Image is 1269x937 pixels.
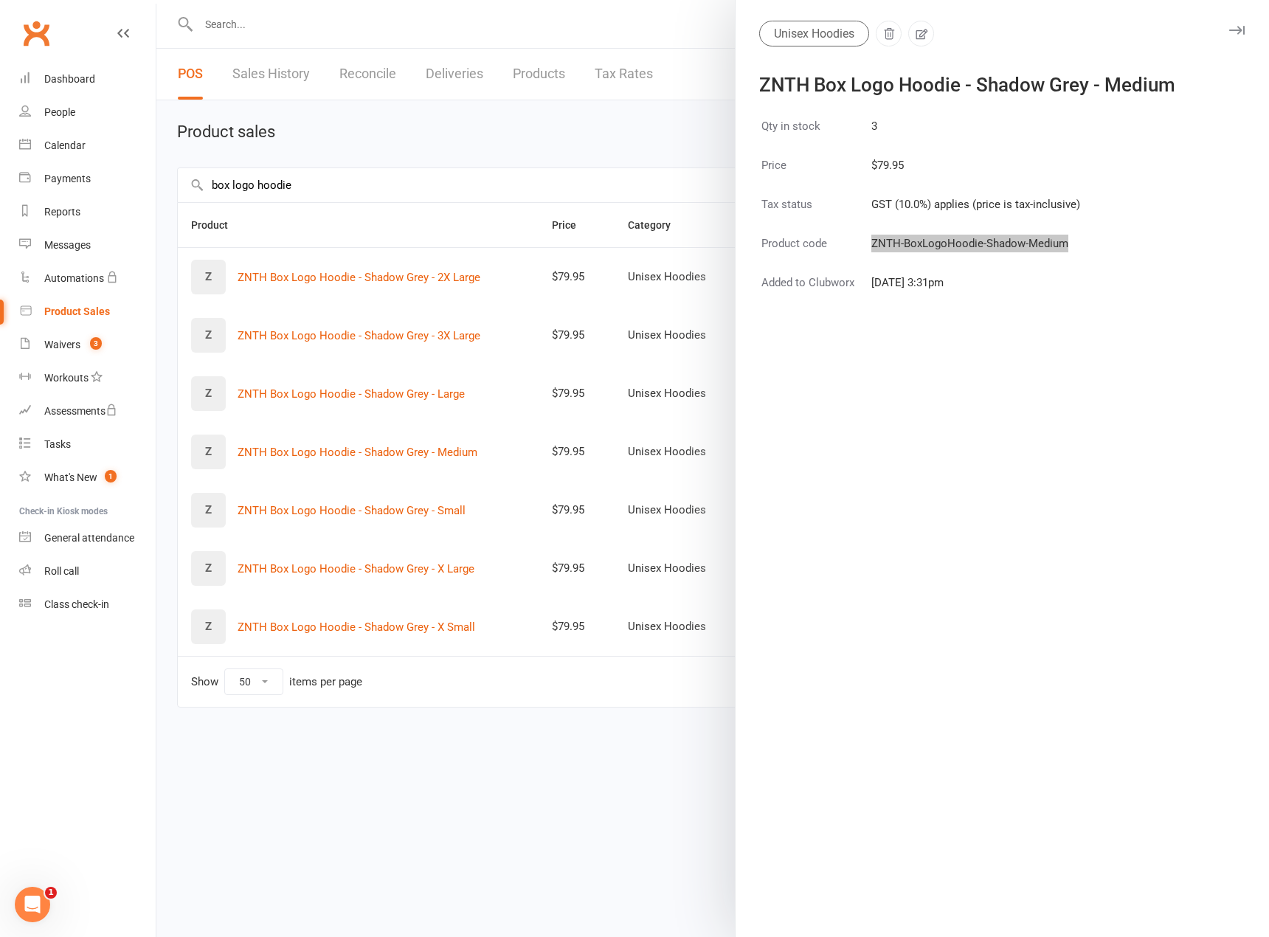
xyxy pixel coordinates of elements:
[19,555,156,588] a: Roll call
[44,372,89,384] div: Workouts
[19,262,156,295] a: Automations
[871,195,1081,232] td: GST (10.0%) applies (price is tax-inclusive)
[19,196,156,229] a: Reports
[18,15,55,52] a: Clubworx
[44,565,79,577] div: Roll call
[44,272,104,284] div: Automations
[761,234,869,272] td: Product code
[19,461,156,494] a: What's New1
[871,156,1081,193] td: $79.95
[19,295,156,328] a: Product Sales
[44,73,95,85] div: Dashboard
[44,471,97,483] div: What's New
[44,106,75,118] div: People
[44,598,109,610] div: Class check-in
[19,522,156,555] a: General attendance kiosk mode
[19,129,156,162] a: Calendar
[90,337,102,350] span: 3
[45,887,57,899] span: 1
[761,117,869,154] td: Qty in stock
[871,234,1081,272] td: ZNTH-BoxLogoHoodie-Shadow-Medium
[19,162,156,196] a: Payments
[761,195,869,232] td: Tax status
[44,206,80,218] div: Reports
[19,63,156,96] a: Dashboard
[871,117,1081,154] td: 3
[44,173,91,184] div: Payments
[19,229,156,262] a: Messages
[44,305,110,317] div: Product Sales
[44,405,117,417] div: Assessments
[761,273,869,311] td: Added to Clubworx
[19,96,156,129] a: People
[19,428,156,461] a: Tasks
[759,21,869,46] button: Unisex Hoodies
[44,438,71,450] div: Tasks
[44,239,91,251] div: Messages
[105,470,117,483] span: 1
[44,339,80,350] div: Waivers
[19,395,156,428] a: Assessments
[19,588,156,621] a: Class kiosk mode
[871,273,1081,311] td: [DATE] 3:31pm
[19,362,156,395] a: Workouts
[19,328,156,362] a: Waivers 3
[15,887,50,922] iframe: Intercom live chat
[761,156,869,193] td: Price
[759,76,1227,94] div: ZNTH Box Logo Hoodie - Shadow Grey - Medium
[44,139,86,151] div: Calendar
[44,532,134,544] div: General attendance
